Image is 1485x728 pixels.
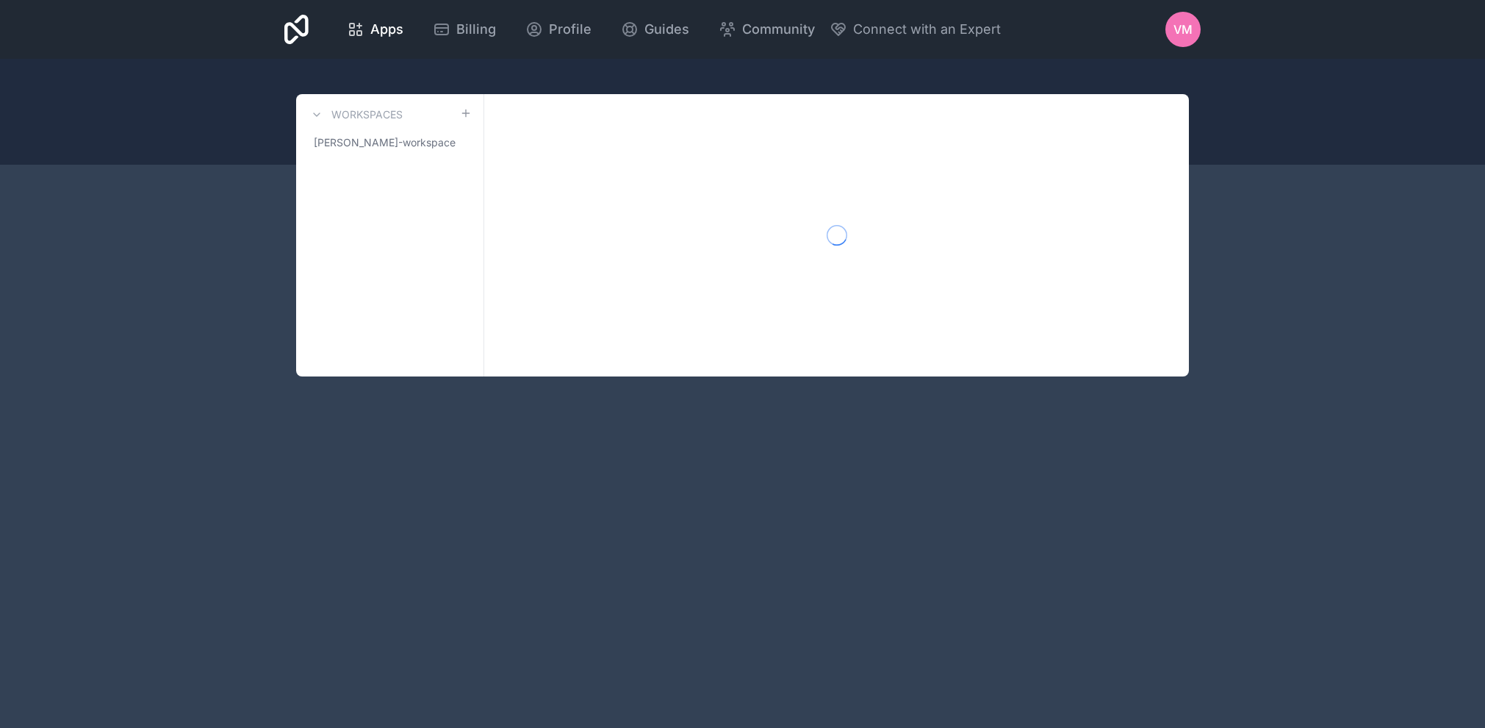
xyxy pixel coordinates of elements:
a: Community [707,13,827,46]
span: Community [742,19,815,40]
button: Connect with an Expert [830,19,1001,40]
span: VM [1173,21,1193,38]
span: Billing [456,19,496,40]
h3: Workspaces [331,107,403,122]
span: Apps [370,19,403,40]
span: [PERSON_NAME]-workspace [314,135,456,150]
span: Connect with an Expert [853,19,1001,40]
a: Apps [335,13,415,46]
a: [PERSON_NAME]-workspace [308,129,472,156]
span: Profile [549,19,592,40]
span: Guides [644,19,689,40]
a: Billing [421,13,508,46]
a: Guides [609,13,701,46]
a: Profile [514,13,603,46]
a: Workspaces [308,106,403,124]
